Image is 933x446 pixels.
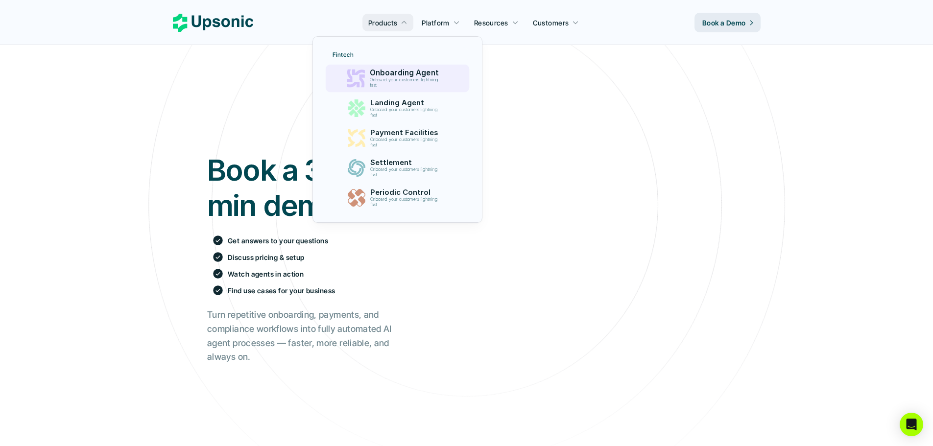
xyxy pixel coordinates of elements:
[333,51,354,58] p: Fintech
[327,94,468,122] a: Landing AgentOnboard your customers lightning fast
[327,184,468,211] a: Periodic ControlOnboard your customers lightning fast
[327,154,468,182] a: SettlementOnboard your customers lightning fast
[368,18,397,28] p: Products
[370,69,443,77] p: Onboarding Agent
[370,137,442,148] p: Onboard your customers lightning fast
[702,18,746,28] p: Book a Demo
[900,413,923,436] div: Open Intercom Messenger
[370,158,443,167] p: Settlement
[370,107,442,118] p: Onboard your customers lightning fast
[370,197,442,208] p: Onboard your customers lightning fast
[533,18,569,28] p: Customers
[422,18,449,28] p: Platform
[370,128,443,137] p: Payment Facilities
[327,124,468,152] a: Payment FacilitiesOnboard your customers lightning fast
[370,77,442,88] p: Onboard your customers lightning fast
[228,269,304,279] p: Watch agents in action
[228,252,305,262] p: Discuss pricing & setup
[207,152,392,223] h1: Book a 30 min demo
[694,13,761,32] a: Book a Demo
[370,98,443,107] p: Landing Agent
[362,14,413,31] a: Products
[474,18,508,28] p: Resources
[228,235,328,246] p: Get answers to your questions
[370,188,443,197] p: Periodic Control
[207,308,392,364] h2: Turn repetitive onboarding, payments, and compliance workflows into fully automated AI agent proc...
[228,285,335,296] p: Find use cases for your business
[326,65,470,93] a: Onboarding AgentOnboard your customers lightning fast
[370,167,442,178] p: Onboard your customers lightning fast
